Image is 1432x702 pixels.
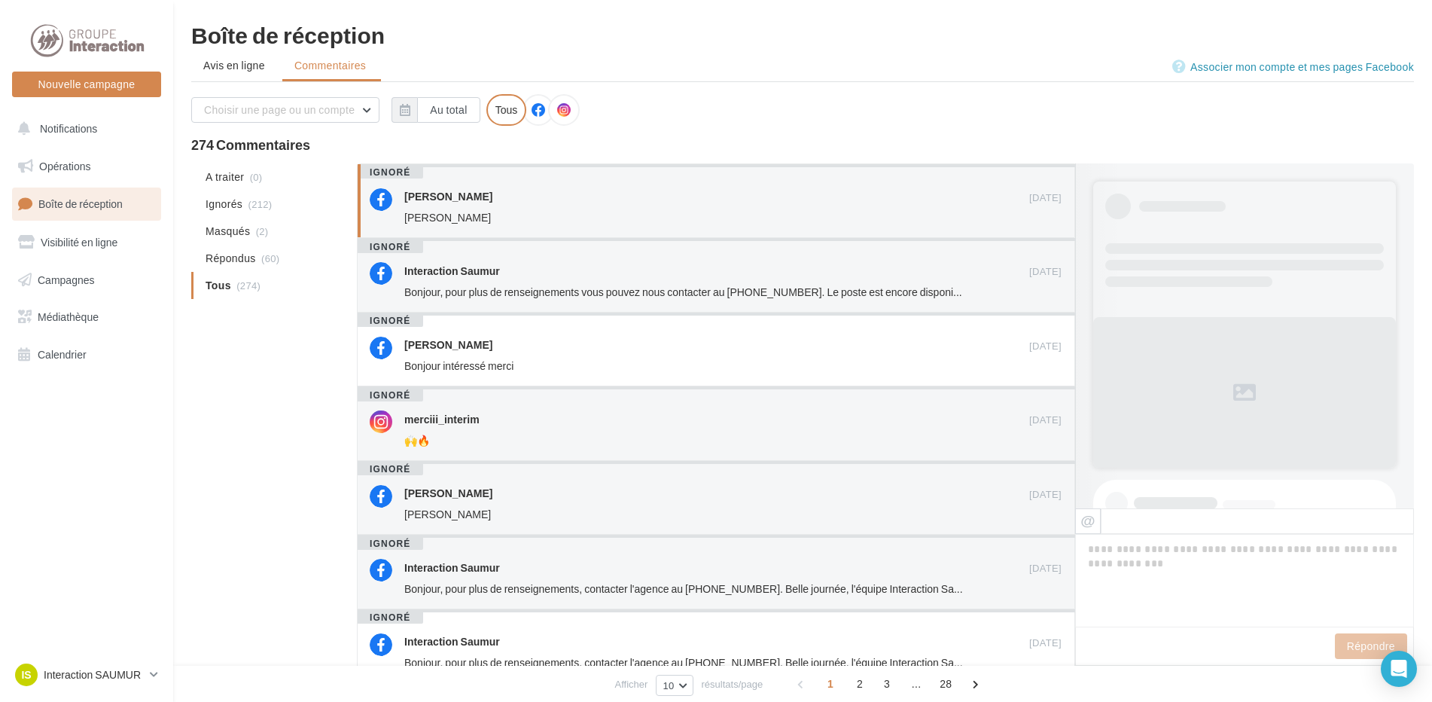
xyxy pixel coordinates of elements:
a: Médiathèque [9,301,164,333]
a: Calendrier [9,339,164,371]
span: [DATE] [1029,636,1062,650]
span: Avis en ligne [203,58,265,73]
span: (0) [250,171,263,183]
span: [DATE] [1029,488,1062,502]
span: Calendrier [38,348,87,361]
span: Bonjour, pour plus de renseignements vous pouvez nous contacter au [PHONE_NUMBER]. Le poste est e... [404,285,1120,298]
span: [PERSON_NAME] [404,211,491,224]
div: ignoré [358,315,423,327]
span: Afficher [615,677,648,691]
span: Campagnes [38,273,95,285]
div: merciii_interim [404,412,480,427]
div: Interaction Saumur [404,560,500,575]
span: [DATE] [1029,562,1062,575]
span: (2) [256,225,269,237]
span: 🙌🔥 [404,434,430,447]
span: Opérations [39,160,90,172]
div: [PERSON_NAME] [404,337,492,353]
span: Bonjour, pour plus de renseignements, contacter l'agence au [PHONE_NUMBER]. Belle journée, l'équi... [404,582,978,595]
span: 10 [663,679,674,691]
button: Au total [417,97,480,123]
div: Tous [486,94,527,126]
button: Au total [392,97,480,123]
div: ignoré [358,389,423,401]
span: A traiter [206,169,244,185]
span: ... [904,672,928,696]
span: [DATE] [1029,191,1062,205]
a: Campagnes [9,264,164,296]
div: Boîte de réception [191,23,1414,46]
span: Répondus [206,251,256,266]
button: Répondre [1335,633,1407,659]
button: Nouvelle campagne [12,72,161,97]
div: ignoré [358,463,423,475]
span: [DATE] [1029,340,1062,353]
span: [DATE] [1029,414,1062,427]
span: IS [21,667,31,682]
span: Visibilité en ligne [41,236,117,249]
button: Notifications [9,113,158,145]
span: Médiathèque [38,310,99,323]
span: Masqués [206,224,250,239]
div: Interaction Saumur [404,634,500,649]
span: Bonjour intéressé merci [404,359,513,372]
a: Associer mon compte et mes pages Facebook [1172,58,1414,76]
a: IS Interaction SAUMUR [12,661,161,689]
span: [PERSON_NAME] [404,508,491,520]
div: Open Intercom Messenger [1381,651,1417,687]
span: Notifications [40,122,97,135]
span: 1 [818,672,842,696]
div: 274 Commentaires [191,138,1414,151]
span: (212) [248,198,273,210]
button: Choisir une page ou un compte [191,97,379,123]
span: résultats/page [702,677,763,691]
button: 10 [656,675,693,696]
div: [PERSON_NAME] [404,189,492,204]
span: 28 [934,672,958,696]
div: ignoré [358,612,423,624]
span: (60) [261,252,279,264]
a: Boîte de réception [9,188,164,220]
span: Bonjour, pour plus de renseignements, contacter l'agence au [PHONE_NUMBER]. Belle journée, l'équi... [404,656,978,669]
div: ignoré [358,538,423,550]
div: ignoré [358,166,423,179]
span: 3 [875,672,899,696]
span: [DATE] [1029,265,1062,279]
div: ignoré [358,241,423,253]
span: Choisir une page ou un compte [204,103,355,116]
div: [PERSON_NAME] [404,486,492,501]
a: Visibilité en ligne [9,227,164,258]
p: Interaction SAUMUR [44,667,144,682]
a: Opérations [9,151,164,182]
span: 2 [848,672,872,696]
div: Interaction Saumur [404,264,500,279]
span: Boîte de réception [38,197,123,210]
span: Ignorés [206,197,242,212]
